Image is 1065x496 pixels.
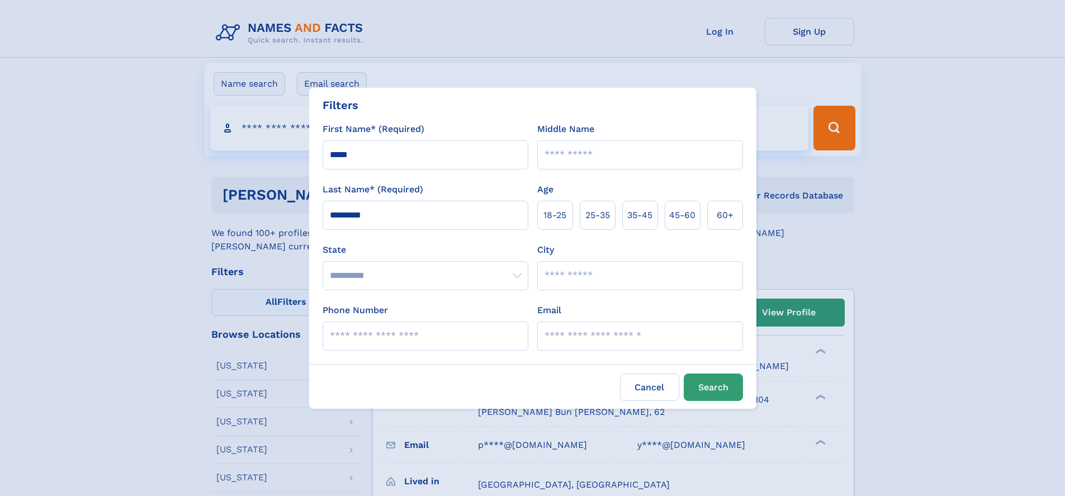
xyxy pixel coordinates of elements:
[684,374,743,401] button: Search
[585,209,610,222] span: 25‑35
[537,304,561,317] label: Email
[627,209,652,222] span: 35‑45
[537,122,594,136] label: Middle Name
[323,122,424,136] label: First Name* (Required)
[669,209,695,222] span: 45‑60
[323,183,423,196] label: Last Name* (Required)
[323,243,528,257] label: State
[717,209,733,222] span: 60+
[620,374,679,401] label: Cancel
[543,209,566,222] span: 18‑25
[323,97,358,114] div: Filters
[323,304,388,317] label: Phone Number
[537,243,554,257] label: City
[537,183,553,196] label: Age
